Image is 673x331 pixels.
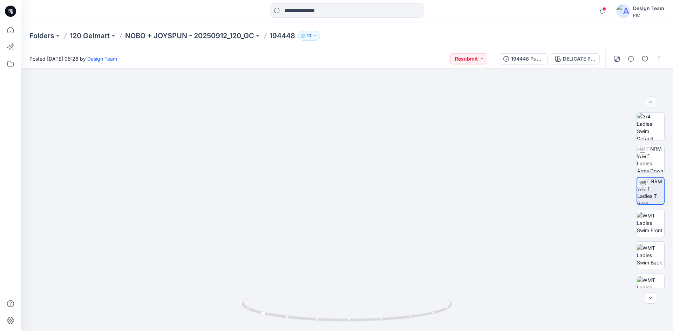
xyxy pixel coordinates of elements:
div: Design Team [633,4,664,13]
p: 194448 [270,31,295,41]
a: NOBO + JOYSPUN - 20250912_120_GC [125,31,254,41]
button: Details [625,53,637,64]
button: 10 [298,31,320,41]
div: 194448 Push up +Diamante Wire Channel [511,55,543,63]
div: DELICATE PINK [563,55,595,63]
div: PIC [633,13,664,18]
img: WMT Ladies Swim Front [637,212,664,234]
img: TT NRM WMT Ladies Arms Down [637,145,664,172]
img: 3/4 Ladies Swim Default [637,113,664,140]
a: Folders [29,31,54,41]
a: Design Team [87,56,117,62]
p: 10 [307,32,311,40]
img: WMT Ladies Swim Left [637,276,664,298]
span: Posted [DATE] 08:26 by [29,55,117,62]
img: avatar [616,4,630,18]
img: WMT Ladies Swim Back [637,244,664,266]
button: DELICATE PINK [551,53,600,64]
button: 194448 Push up +Diamante Wire Channel [499,53,548,64]
img: TT NRM WMT Ladies T-Pose [637,178,664,204]
a: 120 Gelmart [70,31,110,41]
